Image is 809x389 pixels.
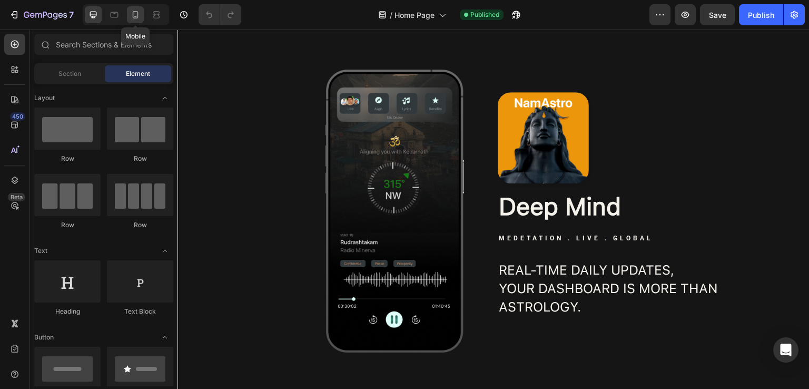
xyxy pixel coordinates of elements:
span: Text [34,246,47,256]
div: Undo/Redo [199,4,241,25]
span: Home Page [394,9,435,21]
img: gempages_585222481275519634-f1236c1e-deab-4ab0-894e-afb7264ce3ea.png [147,40,287,323]
iframe: Design area [177,30,809,389]
button: Save [700,4,735,25]
div: Row [107,220,173,230]
span: Button [34,333,54,342]
span: MEDETATION . LIVE . Global [321,205,476,212]
span: Save [709,11,726,20]
div: Heading [34,307,101,316]
span: Toggle open [156,242,173,259]
div: Row [34,220,101,230]
div: Publish [748,9,774,21]
div: Row [34,154,101,163]
span: Published [470,10,499,20]
button: 7 [4,4,78,25]
input: Search Sections & Elements [34,34,173,55]
div: Open Intercom Messenger [773,337,798,363]
button: Publish [739,4,783,25]
div: 450 [10,112,25,121]
strong: Deep Mind [321,162,443,191]
span: Toggle open [156,90,173,106]
img: gempages_585222481275519634-86f98206-5613-4a40-a456-7da0e9bae2a2.png [320,63,411,154]
div: Row [107,154,173,163]
div: Text Block [107,307,173,316]
div: Beta [8,193,25,201]
p: 7 [69,8,74,21]
span: Layout [34,93,55,103]
span: Toggle open [156,329,173,346]
span: Section [58,69,81,79]
span: Element [126,69,150,79]
h2: Real-time daily updates, your dashboard is more than astrology. [320,230,624,288]
span: / [390,9,392,21]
